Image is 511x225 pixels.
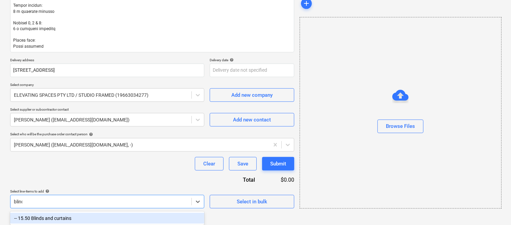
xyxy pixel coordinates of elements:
[231,91,273,99] div: Add new company
[210,58,294,62] div: Delivery date
[10,107,204,113] p: Select supplier or subcontractor contact
[228,58,234,62] span: help
[10,189,204,194] div: Select line-items to add
[10,58,204,64] p: Delivery address
[210,113,294,127] button: Add new contact
[300,17,502,209] div: Browse Files
[10,64,204,77] input: Delivery address
[210,195,294,208] button: Select in bulk
[233,115,271,124] div: Add new contact
[262,157,294,171] button: Submit
[44,189,49,193] span: help
[377,120,423,133] button: Browse Files
[195,157,224,171] button: Clear
[203,159,215,168] div: Clear
[386,122,415,131] div: Browse Files
[10,213,204,224] div: -- 15.50 Blinds and curtains
[237,197,267,206] div: Select in bulk
[210,88,294,102] button: Add new company
[10,83,204,88] p: Select company
[206,176,266,184] div: Total
[210,64,294,77] input: Delivery date not specified
[237,159,248,168] div: Save
[10,132,294,136] div: Select who will be the purchase order contact person
[270,159,286,168] div: Submit
[266,176,294,184] div: $0.00
[88,132,93,136] span: help
[229,157,257,171] button: Save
